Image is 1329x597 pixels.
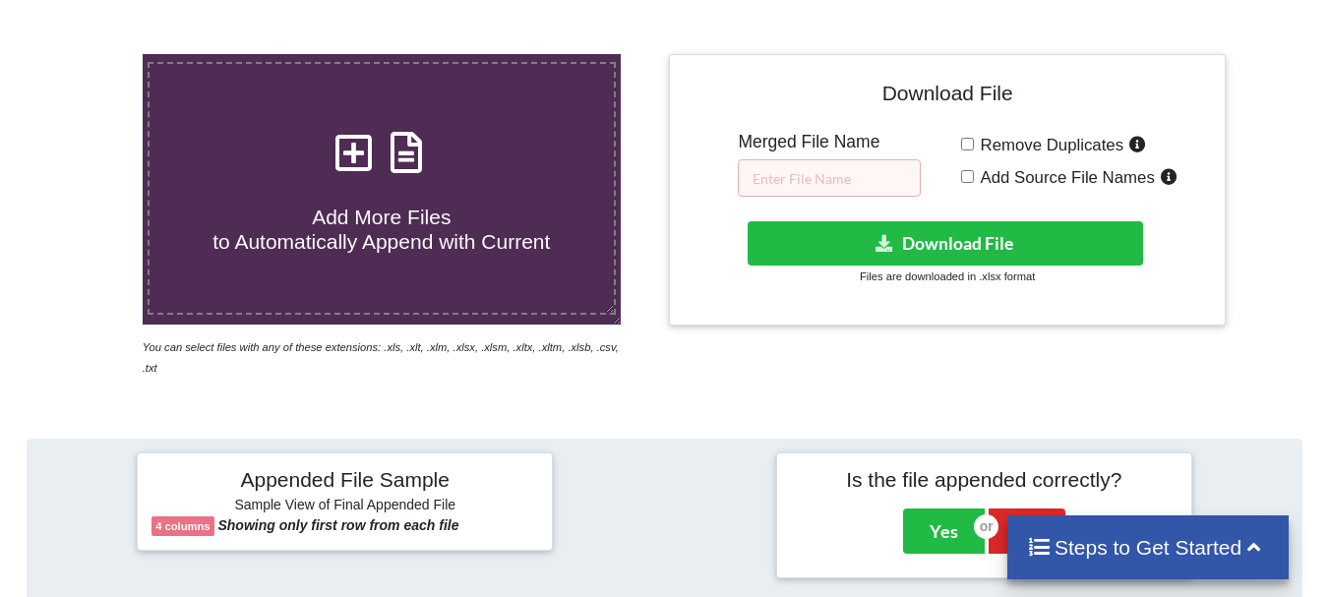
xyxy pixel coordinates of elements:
small: Files are downloaded in .xlsx format [860,270,1035,282]
h4: Steps to Get Started [1027,535,1270,560]
span: Add Source File Names [974,168,1155,187]
h4: Appended File Sample [151,467,538,495]
button: No [989,508,1065,554]
input: Enter File Name [738,159,921,197]
b: Showing only first row from each file [217,517,458,533]
h5: Merged File Name [738,132,921,152]
h6: Sample View of Final Appended File [151,497,538,516]
span: Remove Duplicates [974,136,1124,154]
h4: Is the file appended correctly? [791,467,1178,492]
h4: Download File [684,69,1210,125]
button: Yes [903,508,985,554]
b: 4 columns [155,520,210,532]
span: Add More Files to Automatically Append with Current [212,206,550,253]
i: You can select files with any of these extensions: .xls, .xlt, .xlm, .xlsx, .xlsm, .xltx, .xltm, ... [143,341,619,374]
button: Download File [748,221,1143,266]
